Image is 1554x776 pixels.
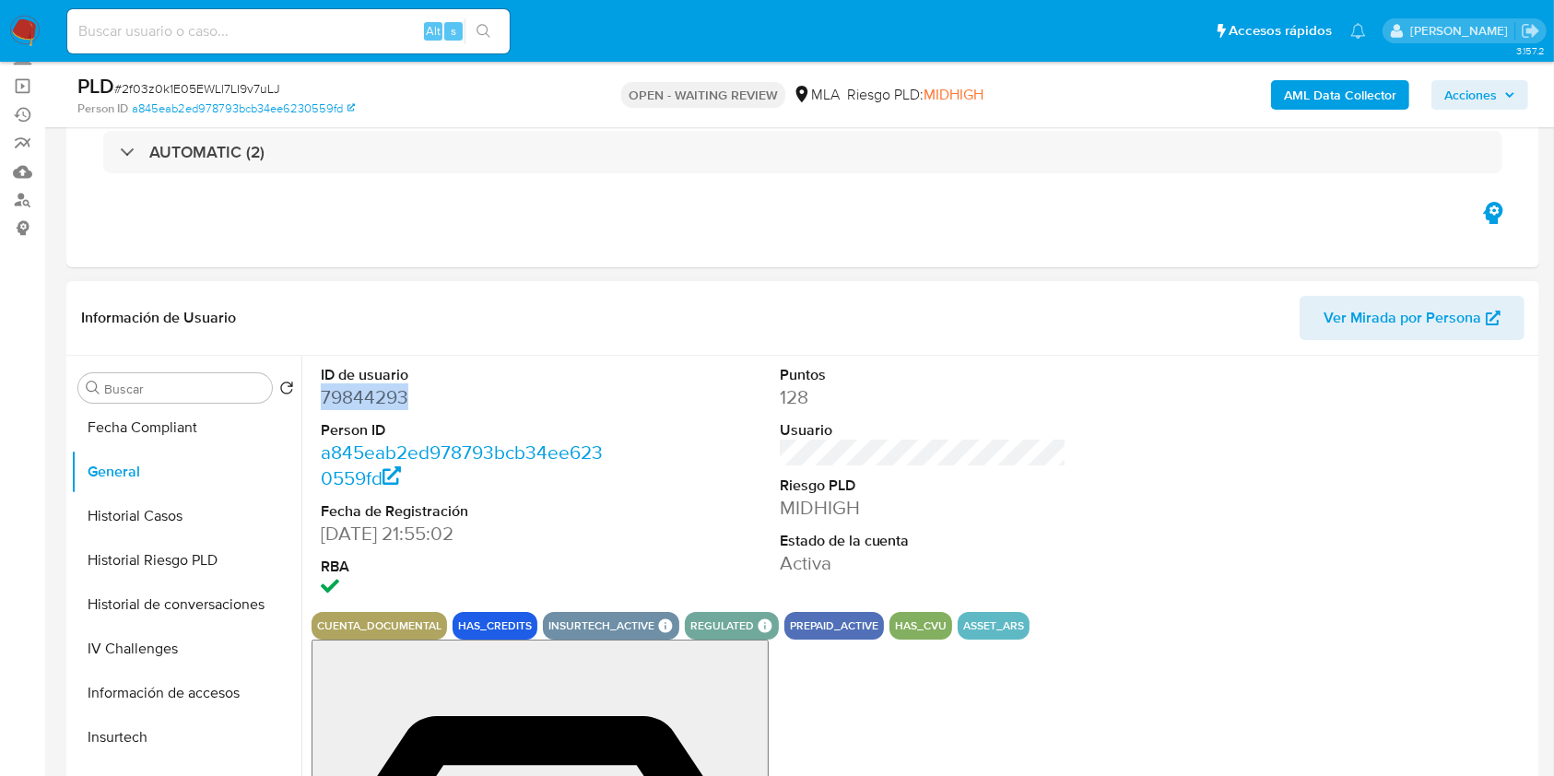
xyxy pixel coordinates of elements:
span: Acciones [1444,80,1497,110]
dd: MIDHIGH [780,495,1067,521]
dt: Puntos [780,365,1067,385]
button: IV Challenges [71,627,301,671]
button: Historial de conversaciones [71,582,301,627]
p: OPEN - WAITING REVIEW [621,82,785,108]
a: a845eab2ed978793bcb34ee6230559fd [321,439,603,491]
button: prepaid_active [790,622,878,629]
button: Volver al orden por defecto [279,381,294,401]
b: AML Data Collector [1284,80,1396,110]
dt: ID de usuario [321,365,608,385]
button: AML Data Collector [1271,80,1409,110]
dt: Estado de la cuenta [780,531,1067,551]
button: search-icon [465,18,502,44]
button: asset_ars [963,622,1024,629]
span: Alt [426,22,441,40]
button: has_cvu [895,622,947,629]
span: Riesgo PLD: [847,85,983,105]
button: regulated [690,622,754,629]
button: General [71,450,301,494]
span: 3.157.2 [1516,43,1545,58]
h1: Información de Usuario [81,309,236,327]
span: Accesos rápidos [1229,21,1332,41]
dd: 79844293 [321,384,608,410]
button: Información de accesos [71,671,301,715]
span: # 2f03z0k1E05EWLl7LI9v7uLJ [114,79,280,98]
button: Historial Casos [71,494,301,538]
a: Salir [1521,21,1540,41]
a: a845eab2ed978793bcb34ee6230559fd [132,100,355,117]
dd: Activa [780,550,1067,576]
p: agustina.viggiano@mercadolibre.com [1410,22,1514,40]
b: Person ID [77,100,128,117]
dd: [DATE] 21:55:02 [321,521,608,547]
button: cuenta_documental [317,622,441,629]
button: Ver Mirada por Persona [1300,296,1525,340]
dt: Riesgo PLD [780,476,1067,496]
dt: Person ID [321,420,608,441]
h3: AUTOMATIC (2) [149,142,265,162]
input: Buscar [104,381,265,397]
span: MIDHIGH [924,84,983,105]
button: has_credits [458,622,532,629]
div: AUTOMATIC (2) [103,131,1502,173]
dt: Usuario [780,420,1067,441]
input: Buscar usuario o caso... [67,19,510,43]
dt: RBA [321,557,608,577]
button: Acciones [1431,80,1528,110]
b: PLD [77,71,114,100]
button: Historial Riesgo PLD [71,538,301,582]
button: insurtech_active [548,622,654,629]
dd: 128 [780,384,1067,410]
dt: Fecha de Registración [321,501,608,522]
button: Fecha Compliant [71,406,301,450]
button: Insurtech [71,715,301,759]
a: Notificaciones [1350,23,1366,39]
span: Ver Mirada por Persona [1324,296,1481,340]
span: s [451,22,456,40]
div: MLA [793,85,840,105]
button: Buscar [86,381,100,395]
